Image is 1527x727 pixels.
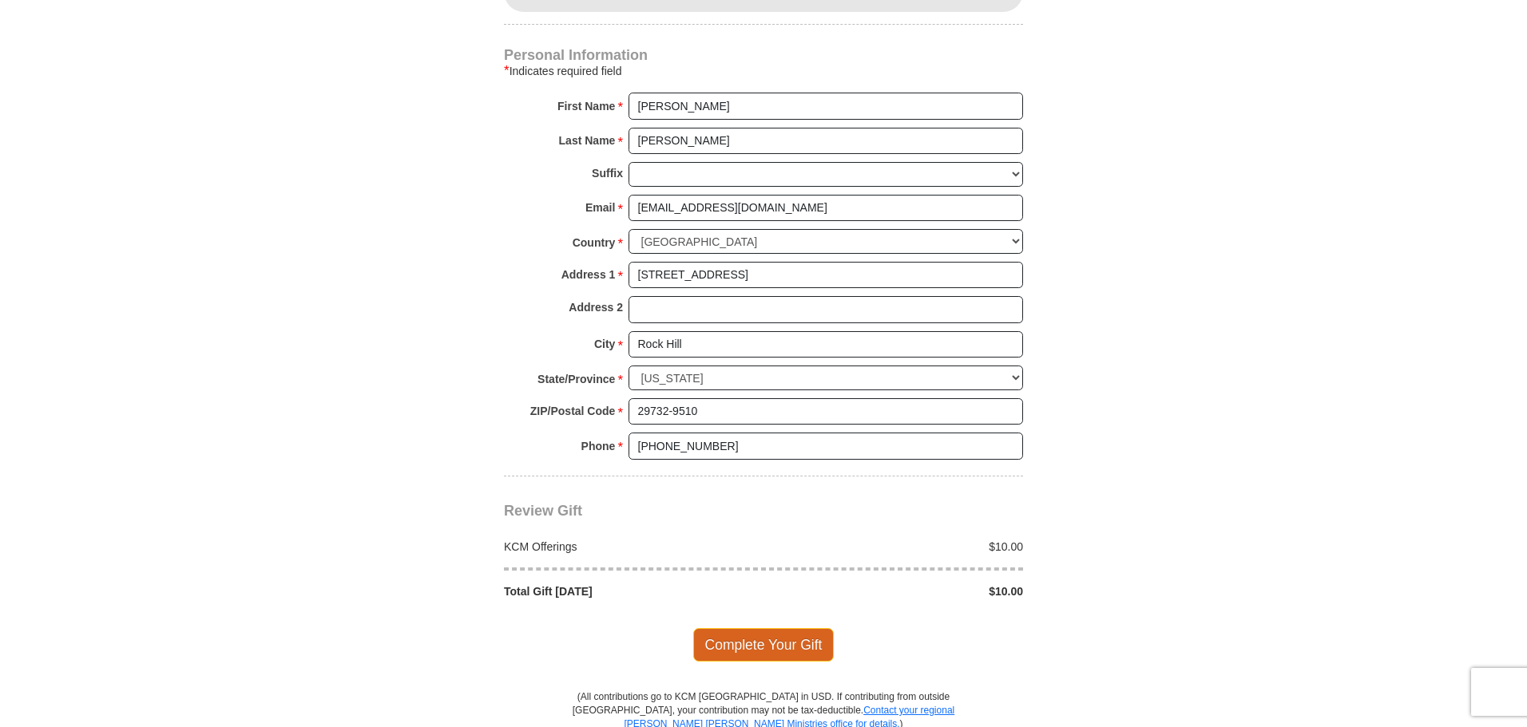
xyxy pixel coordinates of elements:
[693,628,835,662] span: Complete Your Gift
[561,263,616,286] strong: Address 1
[557,95,615,117] strong: First Name
[537,368,615,390] strong: State/Province
[496,583,764,599] div: Total Gift [DATE]
[594,333,615,355] strong: City
[573,231,616,254] strong: Country
[569,296,623,318] strong: Address 2
[592,162,623,184] strong: Suffix
[504,503,582,519] span: Review Gift
[585,196,615,219] strong: Email
[496,539,764,555] div: KCM Offerings
[763,583,1032,599] div: $10.00
[763,539,1032,555] div: $10.00
[559,129,616,152] strong: Last Name
[581,435,616,457] strong: Phone
[504,61,1023,81] div: Indicates required field
[530,400,616,422] strong: ZIP/Postal Code
[504,49,1023,61] h4: Personal Information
